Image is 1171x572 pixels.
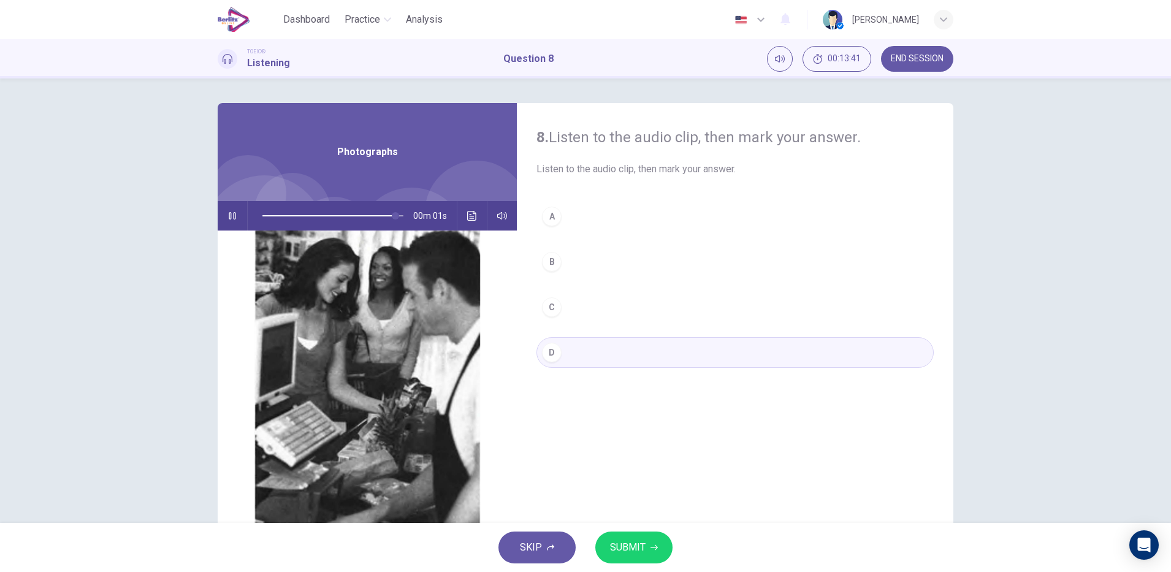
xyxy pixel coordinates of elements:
[503,51,554,66] h1: Question 8
[891,54,944,64] span: END SESSION
[345,12,380,27] span: Practice
[542,343,562,362] div: D
[218,231,517,529] img: Photographs
[401,9,448,31] button: Analysis
[1129,530,1159,560] div: Open Intercom Messenger
[283,12,330,27] span: Dashboard
[337,145,398,159] span: Photographs
[520,539,542,556] span: SKIP
[536,246,934,277] button: B
[218,7,250,32] img: EduSynch logo
[413,201,457,231] span: 00m 01s
[536,162,934,177] span: Listen to the audio clip, then mark your answer.
[536,201,934,232] button: A
[733,15,749,25] img: en
[536,128,934,147] h4: Listen to the audio clip, then mark your answer.
[498,532,576,563] button: SKIP
[767,46,793,72] div: Mute
[536,337,934,368] button: D
[852,12,919,27] div: [PERSON_NAME]
[595,532,673,563] button: SUBMIT
[536,129,549,146] strong: 8.
[828,54,861,64] span: 00:13:41
[542,252,562,272] div: B
[536,292,934,322] button: C
[803,46,871,72] div: Hide
[803,46,871,72] button: 00:13:41
[278,9,335,31] button: Dashboard
[340,9,396,31] button: Practice
[881,46,953,72] button: END SESSION
[542,297,562,317] div: C
[247,56,290,71] h1: Listening
[823,10,842,29] img: Profile picture
[610,539,646,556] span: SUBMIT
[218,7,278,32] a: EduSynch logo
[542,207,562,226] div: A
[247,47,265,56] span: TOEIC®
[462,201,482,231] button: Click to see the audio transcription
[406,12,443,27] span: Analysis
